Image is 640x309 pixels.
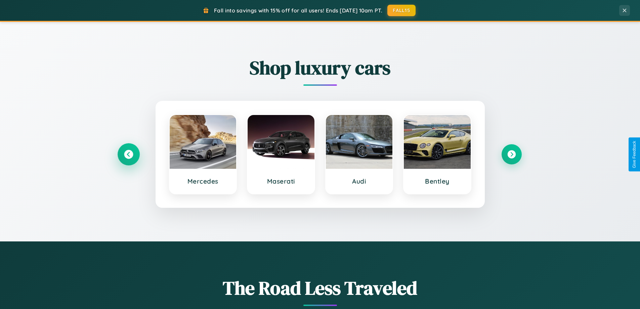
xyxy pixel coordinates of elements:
[119,55,522,81] h2: Shop luxury cars
[387,5,416,16] button: FALL15
[632,141,637,168] div: Give Feedback
[254,177,308,185] h3: Maserati
[119,275,522,301] h1: The Road Less Traveled
[411,177,464,185] h3: Bentley
[214,7,382,14] span: Fall into savings with 15% off for all users! Ends [DATE] 10am PT.
[333,177,386,185] h3: Audi
[176,177,230,185] h3: Mercedes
